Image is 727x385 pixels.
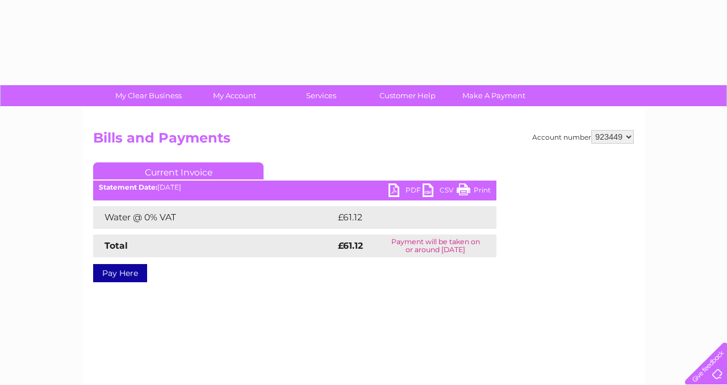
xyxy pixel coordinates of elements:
[93,130,634,152] h2: Bills and Payments
[423,183,457,200] a: CSV
[361,85,454,106] a: Customer Help
[335,206,471,229] td: £61.12
[457,183,491,200] a: Print
[99,183,157,191] b: Statement Date:
[447,85,541,106] a: Make A Payment
[532,130,634,144] div: Account number
[93,264,147,282] a: Pay Here
[375,235,496,257] td: Payment will be taken on or around [DATE]
[105,240,128,251] strong: Total
[102,85,195,106] a: My Clear Business
[188,85,282,106] a: My Account
[388,183,423,200] a: PDF
[93,206,335,229] td: Water @ 0% VAT
[93,183,496,191] div: [DATE]
[93,162,264,179] a: Current Invoice
[338,240,363,251] strong: £61.12
[274,85,368,106] a: Services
